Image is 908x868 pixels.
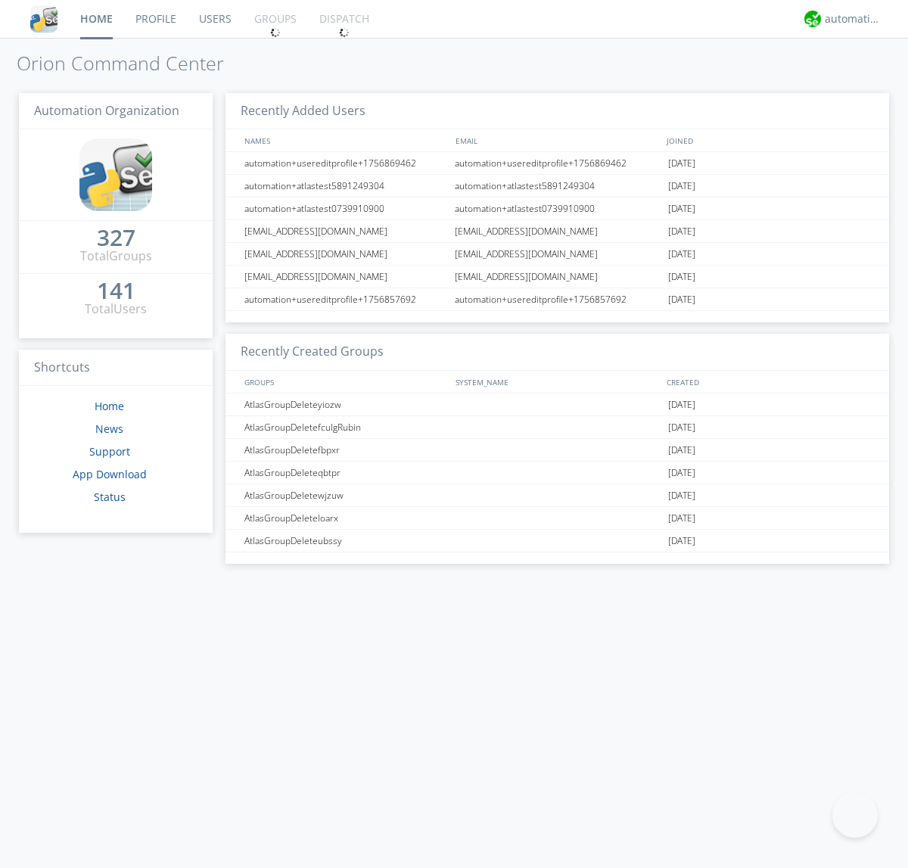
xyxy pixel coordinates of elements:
div: Total Groups [80,247,152,265]
a: AtlasGroupDeletewjzuw[DATE] [225,484,889,507]
a: News [95,422,123,436]
div: AtlasGroupDeleteloarx [241,507,450,529]
span: [DATE] [668,198,695,220]
div: [EMAIL_ADDRESS][DOMAIN_NAME] [451,266,664,288]
div: [EMAIL_ADDRESS][DOMAIN_NAME] [241,266,450,288]
div: automation+usereditprofile+1756869462 [241,152,450,174]
a: AtlasGroupDeleteubssy[DATE] [225,530,889,552]
a: Status [94,490,126,504]
div: automation+atlastest5891249304 [451,175,664,197]
a: automation+atlastest0739910900automation+atlastest0739910900[DATE] [225,198,889,220]
div: automation+atlastest5891249304 [241,175,450,197]
div: AtlasGroupDeletewjzuw [241,484,450,506]
div: automation+atlastest0739910900 [451,198,664,219]
div: NAMES [241,129,448,151]
span: [DATE] [668,530,695,552]
div: [EMAIL_ADDRESS][DOMAIN_NAME] [451,220,664,242]
a: AtlasGroupDeleteqbtpr[DATE] [225,462,889,484]
a: automation+usereditprofile+1756869462automation+usereditprofile+1756869462[DATE] [225,152,889,175]
a: automation+atlastest5891249304automation+atlastest5891249304[DATE] [225,175,889,198]
a: [EMAIL_ADDRESS][DOMAIN_NAME][EMAIL_ADDRESS][DOMAIN_NAME][DATE] [225,266,889,288]
a: [EMAIL_ADDRESS][DOMAIN_NAME][EMAIL_ADDRESS][DOMAIN_NAME][DATE] [225,220,889,243]
div: 327 [97,230,135,245]
span: [DATE] [668,243,695,266]
span: [DATE] [668,484,695,507]
a: 141 [97,283,135,300]
div: AtlasGroupDeleteubssy [241,530,450,552]
span: [DATE] [668,416,695,439]
div: automation+usereditprofile+1756857692 [241,288,450,310]
h3: Shortcuts [19,350,213,387]
div: automation+usereditprofile+1756857692 [451,288,664,310]
a: Support [89,444,130,459]
div: [EMAIL_ADDRESS][DOMAIN_NAME] [241,220,450,242]
div: EMAIL [452,129,663,151]
div: AtlasGroupDeletefculgRubin [241,416,450,438]
img: spin.svg [270,27,281,38]
span: [DATE] [668,439,695,462]
span: Automation Organization [34,102,179,119]
a: AtlasGroupDeletefculgRubin[DATE] [225,416,889,439]
div: AtlasGroupDeleteqbtpr [241,462,450,484]
span: [DATE] [668,175,695,198]
div: automation+usereditprofile+1756869462 [451,152,664,174]
div: CREATED [663,371,875,393]
div: GROUPS [241,371,448,393]
div: 141 [97,283,135,298]
a: [EMAIL_ADDRESS][DOMAIN_NAME][EMAIL_ADDRESS][DOMAIN_NAME][DATE] [225,243,889,266]
img: cddb5a64eb264b2086981ab96f4c1ba7 [30,5,58,33]
a: AtlasGroupDeletefbpxr[DATE] [225,439,889,462]
span: [DATE] [668,462,695,484]
a: Home [95,399,124,413]
a: 327 [97,230,135,247]
h3: Recently Created Groups [225,334,889,371]
h3: Recently Added Users [225,93,889,130]
span: [DATE] [668,220,695,243]
div: [EMAIL_ADDRESS][DOMAIN_NAME] [241,243,450,265]
span: [DATE] [668,288,695,311]
div: [EMAIL_ADDRESS][DOMAIN_NAME] [451,243,664,265]
div: AtlasGroupDeleteyiozw [241,394,450,415]
a: AtlasGroupDeleteloarx[DATE] [225,507,889,530]
div: AtlasGroupDeletefbpxr [241,439,450,461]
img: spin.svg [339,27,350,38]
div: Total Users [85,300,147,318]
a: AtlasGroupDeleteyiozw[DATE] [225,394,889,416]
div: SYSTEM_NAME [452,371,663,393]
span: [DATE] [668,266,695,288]
div: automation+atlas [825,11,882,26]
img: cddb5a64eb264b2086981ab96f4c1ba7 [79,138,152,211]
a: App Download [73,467,147,481]
div: JOINED [663,129,875,151]
a: automation+usereditprofile+1756857692automation+usereditprofile+1756857692[DATE] [225,288,889,311]
span: [DATE] [668,394,695,416]
img: d2d01cd9b4174d08988066c6d424eccd [804,11,821,27]
div: automation+atlastest0739910900 [241,198,450,219]
span: [DATE] [668,152,695,175]
iframe: Toggle Customer Support [832,792,878,838]
span: [DATE] [668,507,695,530]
